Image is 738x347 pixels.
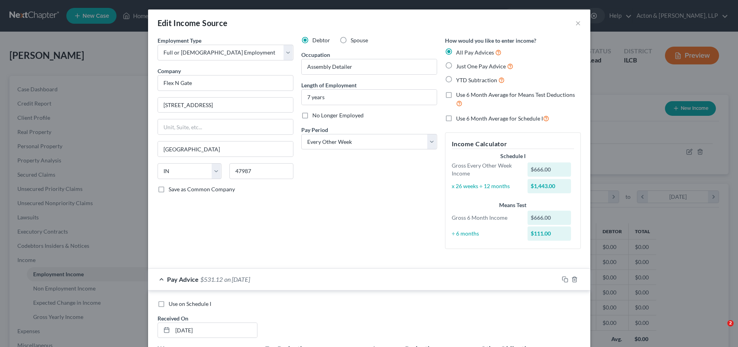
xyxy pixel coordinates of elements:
span: Pay Advice [167,275,199,283]
div: x 26 weeks ÷ 12 months [448,182,524,190]
span: Spouse [351,37,368,43]
span: Just One Pay Advice [456,63,506,70]
input: Unit, Suite, etc... [158,119,293,134]
div: Edit Income Source [158,17,228,28]
iframe: Intercom live chat [711,320,730,339]
span: All Pay Advices [456,49,494,56]
span: $531.12 [200,275,223,283]
span: Pay Period [301,126,328,133]
label: Occupation [301,51,330,59]
input: Search company by name... [158,75,293,91]
span: Save as Common Company [169,186,235,192]
button: × [575,18,581,28]
input: -- [302,59,437,74]
label: Length of Employment [301,81,357,89]
input: Enter city... [158,141,293,157]
input: ex: 2 years [302,90,437,105]
input: MM/DD/YYYY [173,323,257,338]
div: Gross Every Other Week Income [448,162,524,177]
div: $666.00 [528,211,571,225]
input: Enter address... [158,98,293,113]
span: on [DATE] [224,275,250,283]
label: How would you like to enter income? [445,36,536,45]
span: 2 [727,320,734,326]
span: Company [158,68,181,74]
span: Use on Schedule I [169,300,211,307]
div: Schedule I [452,152,574,160]
h5: Income Calculator [452,139,574,149]
div: ÷ 6 months [448,230,524,238]
div: $666.00 [528,162,571,177]
span: Debtor [312,37,330,43]
span: Use 6 Month Average for Means Test Deductions [456,91,575,98]
span: No Longer Employed [312,112,364,119]
div: $111.00 [528,226,571,241]
span: Use 6 Month Average for Schedule I [456,115,543,122]
div: Means Test [452,201,574,209]
span: YTD Subtraction [456,77,497,83]
span: Employment Type [158,37,201,44]
span: Received On [158,315,188,322]
div: Gross 6 Month Income [448,214,524,222]
input: Enter zip... [229,163,293,179]
div: $1,443.00 [528,179,571,193]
